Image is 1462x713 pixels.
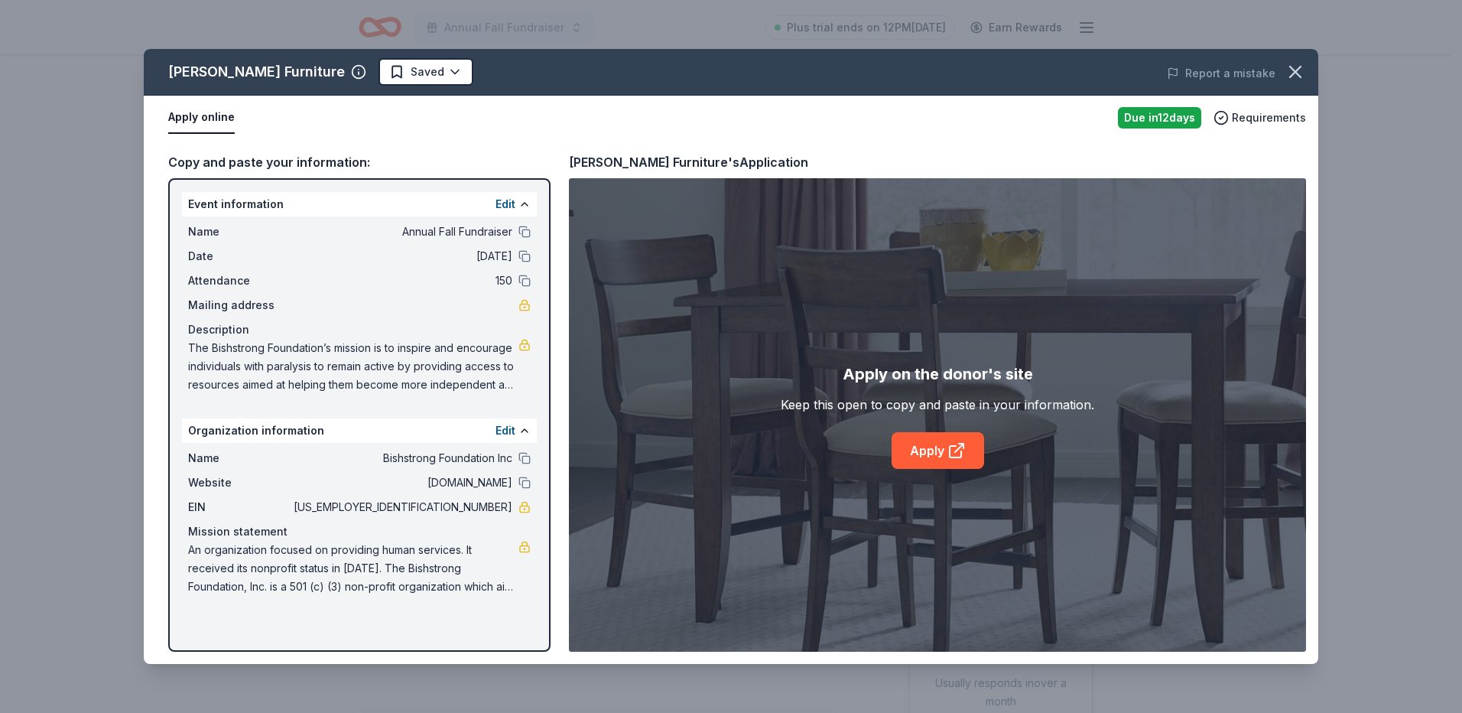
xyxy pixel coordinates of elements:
[188,272,291,290] span: Attendance
[291,449,512,467] span: Bishstrong Foundation Inc
[291,272,512,290] span: 150
[182,418,537,443] div: Organization information
[378,58,473,86] button: Saved
[1213,109,1306,127] button: Requirements
[188,321,531,339] div: Description
[188,523,531,541] div: Mission statement
[411,63,444,81] span: Saved
[843,362,1033,386] div: Apply on the donor's site
[1118,107,1201,129] div: Due in 12 days
[781,396,1094,414] div: Keep this open to copy and paste in your information.
[168,102,235,134] button: Apply online
[569,152,808,172] div: [PERSON_NAME] Furniture's Application
[188,474,291,492] span: Website
[291,247,512,265] span: [DATE]
[188,498,291,516] span: EIN
[188,296,291,314] span: Mailing address
[188,247,291,265] span: Date
[291,498,512,516] span: [US_EMPLOYER_IDENTIFICATION_NUMBER]
[182,192,537,217] div: Event information
[168,152,551,172] div: Copy and paste your information:
[188,449,291,467] span: Name
[291,474,512,492] span: [DOMAIN_NAME]
[1167,64,1275,83] button: Report a mistake
[188,223,291,241] span: Name
[188,541,518,596] span: An organization focused on providing human services. It received its nonprofit status in [DATE]. ...
[495,195,515,213] button: Edit
[168,60,345,84] div: [PERSON_NAME] Furniture
[1232,109,1306,127] span: Requirements
[291,223,512,241] span: Annual Fall Fundraiser
[495,422,515,440] button: Edit
[892,432,984,469] a: Apply
[188,339,518,394] span: The Bishstrong Foundation’s mission is to inspire and encourage individuals with paralysis to rem...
